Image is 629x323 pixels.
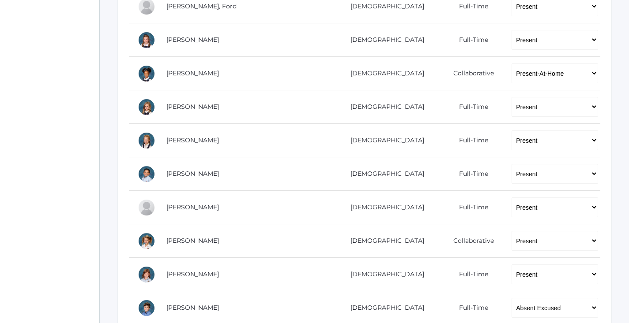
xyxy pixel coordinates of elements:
[166,203,219,211] a: [PERSON_NAME]
[138,31,155,49] div: Lyla Foster
[331,224,437,258] td: [DEMOGRAPHIC_DATA]
[438,258,503,291] td: Full-Time
[438,124,503,157] td: Full-Time
[438,23,503,57] td: Full-Time
[138,299,155,317] div: Liam Woodruff
[331,57,437,90] td: [DEMOGRAPHIC_DATA]
[138,232,155,250] div: Kiana Taylor
[138,65,155,82] div: Crue Harris
[138,266,155,283] div: Chloe Vick
[438,224,503,258] td: Collaborative
[138,132,155,149] div: Hazel Porter
[331,157,437,191] td: [DEMOGRAPHIC_DATA]
[331,23,437,57] td: [DEMOGRAPHIC_DATA]
[166,2,237,10] a: [PERSON_NAME], Ford
[166,237,219,245] a: [PERSON_NAME]
[331,124,437,157] td: [DEMOGRAPHIC_DATA]
[331,258,437,291] td: [DEMOGRAPHIC_DATA]
[438,191,503,224] td: Full-Time
[438,157,503,191] td: Full-Time
[138,165,155,183] div: Noah Rosas
[166,270,219,278] a: [PERSON_NAME]
[166,36,219,44] a: [PERSON_NAME]
[166,69,219,77] a: [PERSON_NAME]
[166,103,219,111] a: [PERSON_NAME]
[138,98,155,116] div: Gracelyn Lavallee
[138,199,155,216] div: Oliver Smith
[166,170,219,178] a: [PERSON_NAME]
[166,304,219,312] a: [PERSON_NAME]
[438,57,503,90] td: Collaborative
[166,136,219,144] a: [PERSON_NAME]
[331,90,437,124] td: [DEMOGRAPHIC_DATA]
[438,90,503,124] td: Full-Time
[331,191,437,224] td: [DEMOGRAPHIC_DATA]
